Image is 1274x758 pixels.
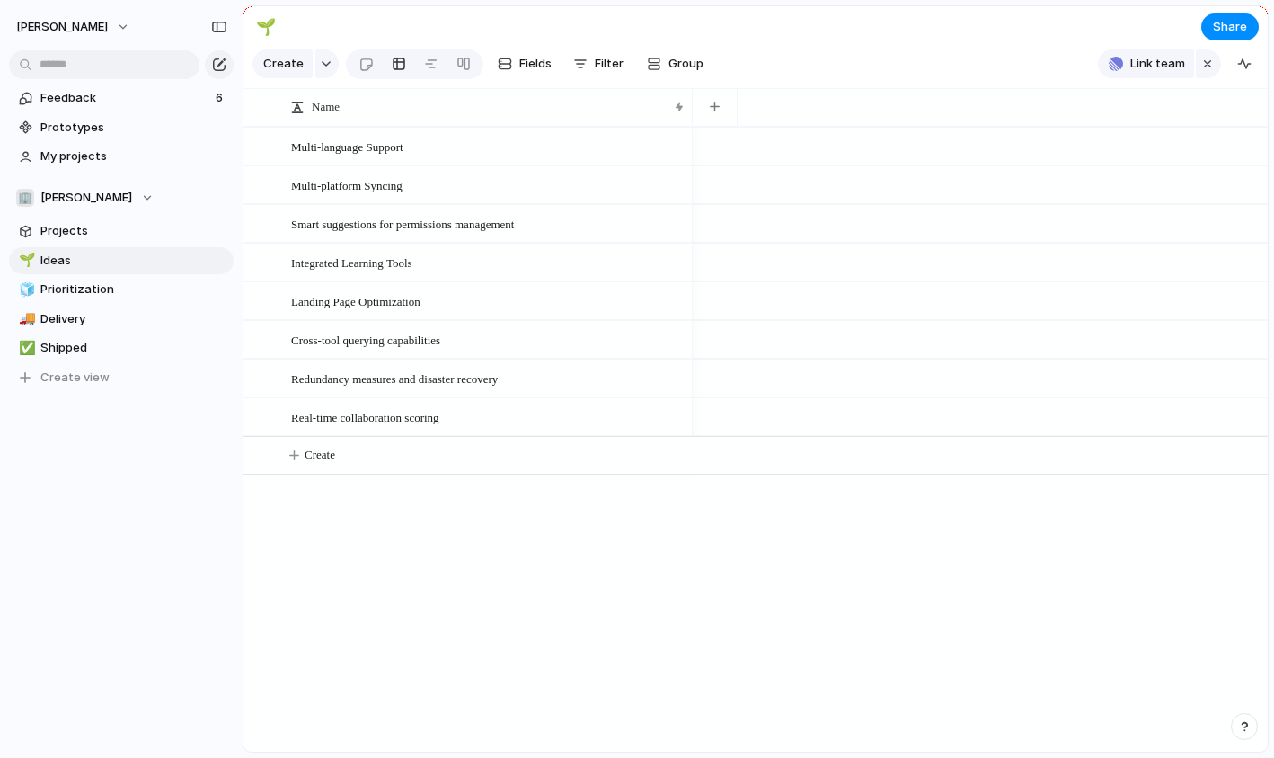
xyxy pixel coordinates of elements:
div: 🌱 [19,250,31,271]
span: Ideas [40,252,227,270]
span: Create view [40,369,110,387]
button: Share [1201,13,1259,40]
span: [PERSON_NAME] [40,189,132,207]
button: 🚚 [16,310,34,328]
button: Link team [1098,49,1194,78]
button: Filter [566,49,631,78]
span: Prioritization [40,281,227,299]
span: Prototypes [40,119,227,137]
button: Create [252,49,313,78]
a: My projects [9,143,234,170]
span: Real-time collaboration scoring [291,406,439,427]
span: Group [668,55,703,73]
div: 🏢 [16,189,34,207]
span: Link team [1130,55,1185,73]
button: Create view [9,364,234,391]
a: 🌱Ideas [9,247,234,274]
span: Landing Page Optimization [291,290,420,311]
div: ✅ [19,338,31,359]
button: 🧊 [16,281,34,299]
span: 6 [216,89,226,107]
span: Filter [595,55,624,73]
button: Fields [491,49,559,78]
div: 🧊 [19,280,31,300]
span: Fields [519,55,552,73]
span: Integrated Learning Tools [291,252,412,272]
a: 🚚Delivery [9,306,234,333]
span: Name [312,98,340,116]
span: Redundancy measures and disaster recovery [291,368,498,388]
span: Delivery [40,310,227,328]
span: Feedback [40,89,210,107]
span: Projects [40,222,227,240]
button: Group [638,49,712,78]
span: Smart suggestions for permissions management [291,213,514,234]
a: Prototypes [9,114,234,141]
span: My projects [40,147,227,165]
div: 🚚 [19,308,31,329]
span: Create [305,446,335,464]
span: [PERSON_NAME] [16,18,108,36]
span: Share [1213,18,1247,36]
button: 🌱 [16,252,34,270]
span: Shipped [40,339,227,357]
a: ✅Shipped [9,334,234,361]
div: 🌱 [256,14,276,39]
span: Multi-platform Syncing [291,174,403,195]
button: 🏢[PERSON_NAME] [9,184,234,211]
button: [PERSON_NAME] [8,13,139,41]
a: 🧊Prioritization [9,276,234,303]
a: Feedback6 [9,85,234,111]
button: 🌱 [252,13,280,41]
span: Cross-tool querying capabilities [291,329,440,350]
span: Multi-language Support [291,136,403,156]
button: ✅ [16,339,34,357]
a: Projects [9,218,234,245]
span: Create [263,55,304,73]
